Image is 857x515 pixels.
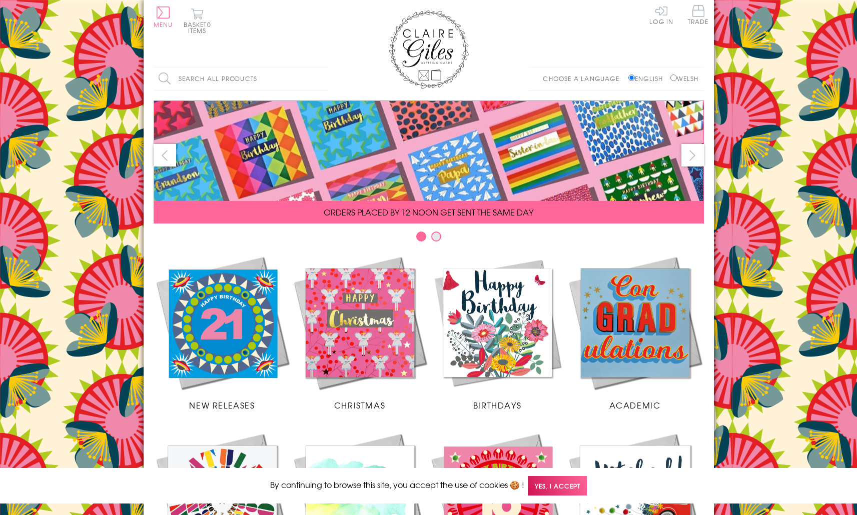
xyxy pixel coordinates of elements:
[154,231,704,246] div: Carousel Pagination
[628,74,668,83] label: English
[189,399,255,411] span: New Releases
[473,399,521,411] span: Birthdays
[324,206,533,218] span: ORDERS PLACED BY 12 NOON GET SENT THE SAME DAY
[543,74,626,83] p: Choose a language:
[188,20,211,35] span: 0 items
[528,476,587,495] span: Yes, I accept
[429,254,566,411] a: Birthdays
[609,399,661,411] span: Academic
[681,144,704,166] button: next
[628,74,635,81] input: English
[154,254,291,411] a: New Releases
[688,5,709,26] a: Trade
[649,5,673,24] a: Log In
[154,6,173,27] button: Menu
[670,74,699,83] label: Welsh
[184,8,211,33] button: Basket0 items
[291,254,429,411] a: Christmas
[431,231,441,241] button: Carousel Page 2
[319,67,329,90] input: Search
[688,5,709,24] span: Trade
[670,74,677,81] input: Welsh
[154,67,329,90] input: Search all products
[566,254,704,411] a: Academic
[154,144,176,166] button: prev
[334,399,385,411] span: Christmas
[389,10,469,89] img: Claire Giles Greetings Cards
[154,20,173,29] span: Menu
[416,231,426,241] button: Carousel Page 1 (Current Slide)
